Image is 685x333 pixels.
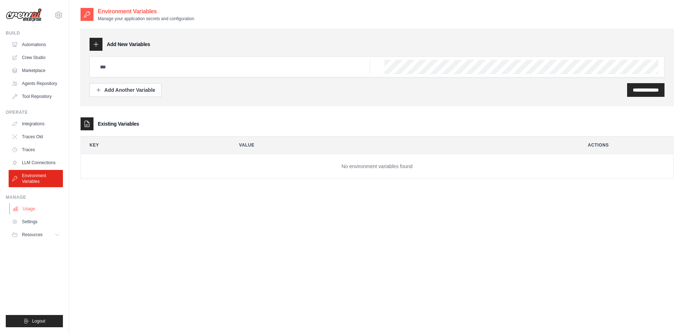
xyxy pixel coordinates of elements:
[32,318,45,324] span: Logout
[22,232,42,238] span: Resources
[98,7,194,16] h2: Environment Variables
[9,78,63,89] a: Agents Repository
[9,118,63,130] a: Integrations
[9,52,63,63] a: Crew Studio
[6,8,42,22] img: Logo
[9,203,64,215] a: Usage
[6,30,63,36] div: Build
[9,157,63,168] a: LLM Connections
[96,86,155,94] div: Add Another Variable
[9,144,63,156] a: Traces
[9,65,63,76] a: Marketplace
[579,136,673,154] th: Actions
[9,229,63,240] button: Resources
[9,91,63,102] a: Tool Repository
[9,131,63,143] a: Traces Old
[6,109,63,115] div: Operate
[107,41,150,48] h3: Add New Variables
[81,154,673,179] td: No environment variables found
[81,136,225,154] th: Key
[6,194,63,200] div: Manage
[9,170,63,187] a: Environment Variables
[6,315,63,327] button: Logout
[9,39,63,50] a: Automations
[90,83,161,97] button: Add Another Variable
[98,120,139,127] h3: Existing Variables
[9,216,63,228] a: Settings
[230,136,574,154] th: Value
[98,16,194,22] p: Manage your application secrets and configuration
